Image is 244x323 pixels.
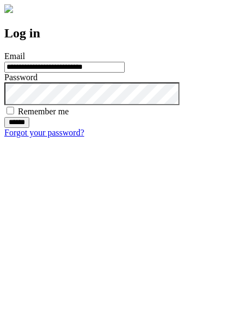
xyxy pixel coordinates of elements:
label: Password [4,73,37,82]
label: Remember me [18,107,69,116]
label: Email [4,51,25,61]
h2: Log in [4,26,240,41]
a: Forgot your password? [4,128,84,137]
img: logo-4e3dc11c47720685a147b03b5a06dd966a58ff35d612b21f08c02c0306f2b779.png [4,4,13,13]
